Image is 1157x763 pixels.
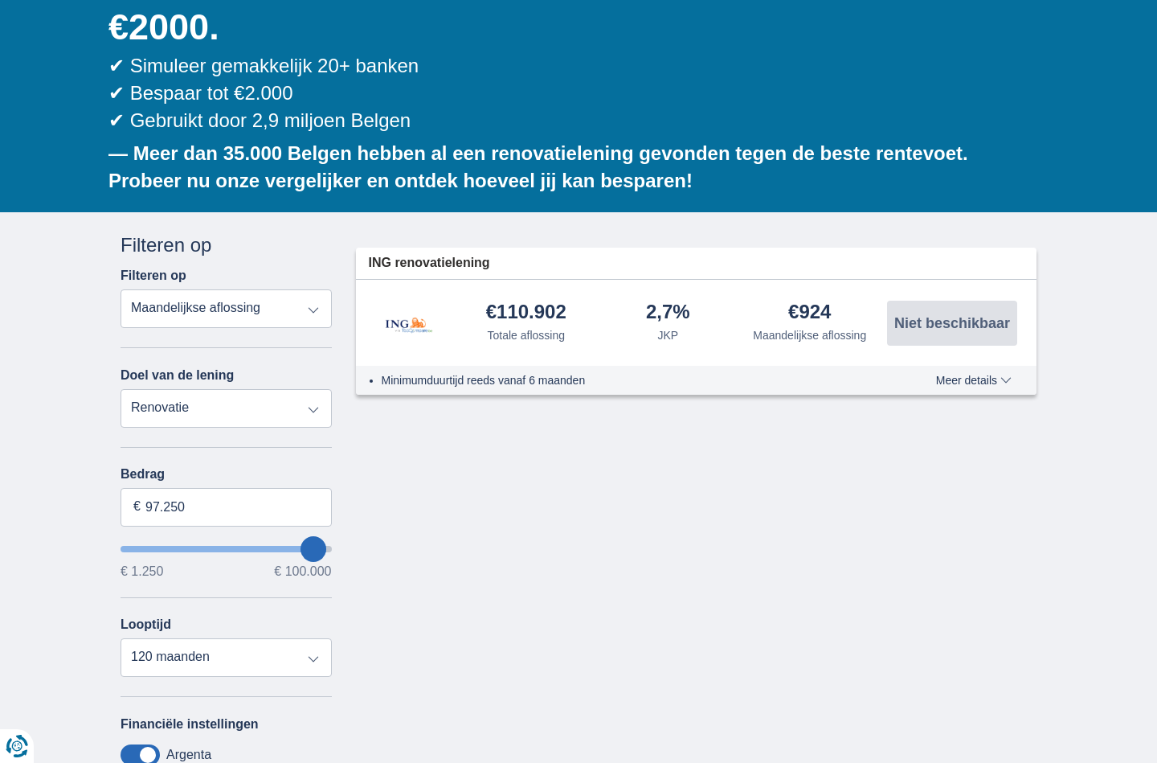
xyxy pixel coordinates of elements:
[166,748,211,762] label: Argenta
[108,52,1036,135] div: ✔ Simuleer gemakkelijk 20+ banken ✔ Bespaar tot €2.000 ✔ Gebruikt door 2,9 miljoen Belgen
[487,327,565,343] div: Totale aflossing
[486,302,566,324] div: €110.902
[646,302,690,324] div: 2,7%
[121,617,171,632] label: Looptijd
[274,565,331,578] span: € 100.000
[121,565,163,578] span: € 1.250
[369,254,490,273] span: ING renovatielening
[133,498,141,516] span: €
[121,368,234,383] label: Doel van de lening
[753,327,866,343] div: Maandelijkse aflossing
[936,375,1012,386] span: Meer details
[108,142,968,191] b: — Meer dan 35.000 Belgen hebben al een renovatielening gevonden tegen de beste rentevoet. Probeer...
[382,372,877,388] li: Minimumduurtijd reeds vanaf 6 maanden
[121,717,259,732] label: Financiële instellingen
[887,301,1017,346] button: Niet beschikbaar
[121,232,332,259] div: Filteren op
[924,374,1024,387] button: Meer details
[657,327,678,343] div: JKP
[894,316,1010,330] span: Niet beschikbaar
[121,269,186,283] label: Filteren op
[369,296,449,350] img: product.pl.alt ING
[788,302,831,324] div: €924
[121,546,332,552] input: wantToBorrow
[121,467,332,482] label: Bedrag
